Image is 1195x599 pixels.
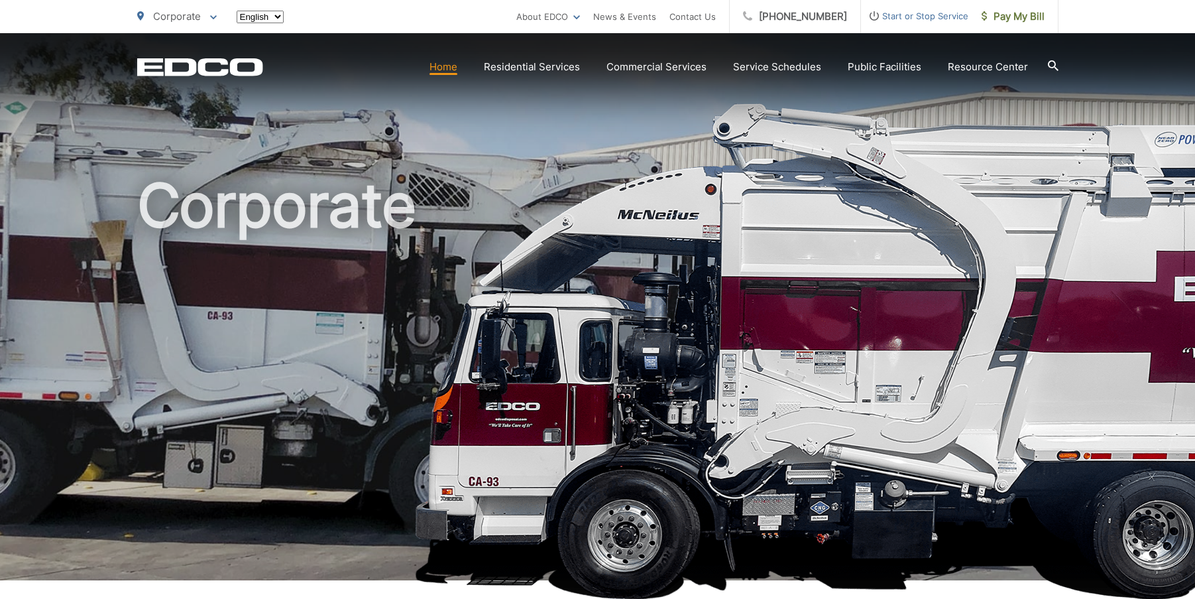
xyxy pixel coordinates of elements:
a: Public Facilities [848,59,921,75]
span: Pay My Bill [982,9,1045,25]
a: News & Events [593,9,656,25]
a: About EDCO [516,9,580,25]
a: EDCD logo. Return to the homepage. [137,58,263,76]
a: Service Schedules [733,59,821,75]
a: Contact Us [669,9,716,25]
span: Corporate [153,10,201,23]
a: Home [429,59,457,75]
h1: Corporate [137,172,1058,592]
a: Commercial Services [606,59,707,75]
a: Residential Services [484,59,580,75]
a: Resource Center [948,59,1028,75]
select: Select a language [237,11,284,23]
